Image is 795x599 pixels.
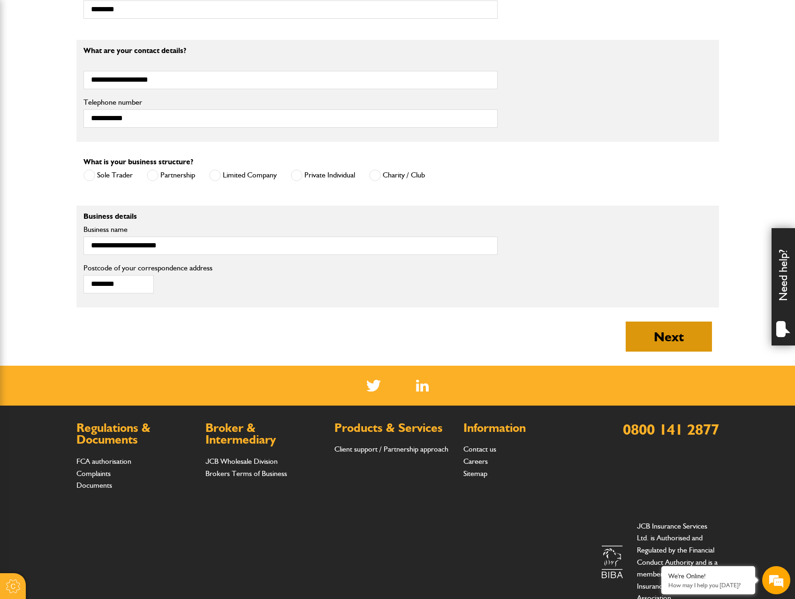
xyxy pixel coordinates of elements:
h2: Information [463,422,583,434]
a: Brokers Terms of Business [205,469,287,478]
a: Client support / Partnership approach [334,445,448,453]
label: Postcode of your correspondence address [83,264,227,272]
label: Limited Company [209,169,277,181]
label: Business name [83,226,498,233]
div: Need help? [772,228,795,346]
label: Sole Trader [83,169,133,181]
div: We're Online! [668,572,748,580]
label: Partnership [147,169,195,181]
h2: Regulations & Documents [76,422,196,446]
a: LinkedIn [416,380,429,392]
img: Linked In [416,380,429,392]
a: FCA authorisation [76,457,131,466]
p: Business details [83,213,498,220]
p: What are your contact details? [83,47,498,54]
a: Complaints [76,469,111,478]
img: Twitter [366,380,381,392]
label: Charity / Club [369,169,425,181]
a: Documents [76,481,112,490]
label: Telephone number [83,99,498,106]
a: Careers [463,457,488,466]
h2: Broker & Intermediary [205,422,325,446]
a: JCB Wholesale Division [205,457,278,466]
p: How may I help you today? [668,582,748,589]
label: Private Individual [291,169,355,181]
button: Next [626,322,712,352]
a: Sitemap [463,469,487,478]
label: What is your business structure? [83,158,193,166]
a: Contact us [463,445,496,453]
h2: Products & Services [334,422,454,434]
a: 0800 141 2877 [623,420,719,438]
